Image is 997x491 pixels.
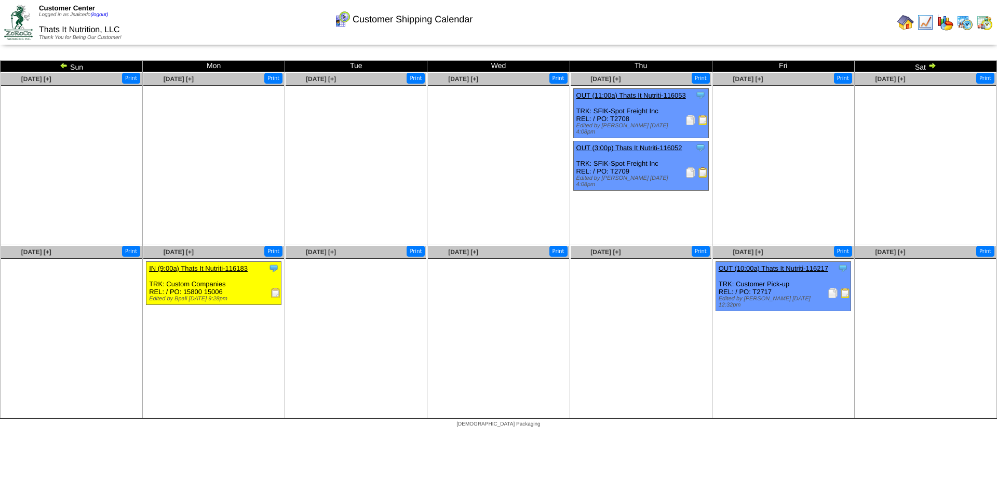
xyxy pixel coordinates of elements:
div: TRK: Customer Pick-up REL: / PO: T2717 [716,262,851,311]
div: Edited by [PERSON_NAME] [DATE] 4:08pm [576,175,708,188]
img: Tooltip [268,263,279,273]
img: Bill of Lading [840,288,851,298]
a: [DATE] [+] [590,248,621,256]
a: [DATE] [+] [733,75,763,83]
button: Print [834,246,852,257]
a: [DATE] [+] [875,75,906,83]
a: [DATE] [+] [21,75,51,83]
img: Packing Slip [685,115,696,125]
a: [DATE] [+] [448,248,478,256]
a: [DATE] [+] [448,75,478,83]
img: Receiving Document [271,288,281,298]
span: Customer Shipping Calendar [353,14,473,25]
td: Fri [712,61,854,72]
div: TRK: SFIK-Spot Freight Inc REL: / PO: T2708 [573,89,708,138]
img: arrowright.gif [928,61,936,70]
td: Tue [285,61,427,72]
button: Print [264,246,282,257]
a: [DATE] [+] [164,75,194,83]
button: Print [976,73,994,84]
td: Thu [570,61,712,72]
a: [DATE] [+] [164,248,194,256]
button: Print [834,73,852,84]
img: calendarprod.gif [956,14,973,31]
a: IN (9:00a) Thats It Nutriti-116183 [149,264,248,272]
td: Wed [427,61,570,72]
td: Sat [854,61,996,72]
img: Tooltip [695,142,706,153]
button: Print [692,73,710,84]
img: calendarinout.gif [976,14,993,31]
span: Thats It Nutrition, LLC [39,25,120,34]
button: Print [407,246,425,257]
a: [DATE] [+] [733,248,763,256]
div: TRK: SFIK-Spot Freight Inc REL: / PO: T2709 [573,141,708,191]
a: [DATE] [+] [21,248,51,256]
button: Print [122,246,140,257]
a: [DATE] [+] [306,248,336,256]
button: Print [407,73,425,84]
button: Print [122,73,140,84]
div: Edited by [PERSON_NAME] [DATE] 12:32pm [719,296,851,308]
img: calendarcustomer.gif [334,11,351,28]
a: OUT (3:00p) Thats It Nutriti-116052 [576,144,682,152]
img: Bill of Lading [698,167,708,178]
img: graph.gif [937,14,953,31]
span: Logged in as Jsalcedo [39,12,108,18]
img: home.gif [897,14,914,31]
button: Print [549,246,568,257]
img: Packing Slip [828,288,838,298]
a: OUT (10:00a) Thats It Nutriti-116217 [719,264,828,272]
td: Mon [143,61,285,72]
a: [DATE] [+] [590,75,621,83]
a: (logout) [90,12,108,18]
img: Bill of Lading [698,115,708,125]
td: Sun [1,61,143,72]
img: ZoRoCo_Logo(Green%26Foil)%20jpg.webp [4,5,33,39]
span: Thank You for Being Our Customer! [39,35,122,41]
a: [DATE] [+] [306,75,336,83]
button: Print [692,246,710,257]
button: Print [976,246,994,257]
a: OUT (11:00a) Thats It Nutriti-116053 [576,91,686,99]
button: Print [549,73,568,84]
button: Print [264,73,282,84]
img: Tooltip [695,90,706,100]
span: [DEMOGRAPHIC_DATA] Packaging [456,421,540,427]
a: [DATE] [+] [875,248,906,256]
span: Customer Center [39,4,95,12]
img: Packing Slip [685,167,696,178]
div: Edited by Bpali [DATE] 9:28pm [149,296,281,302]
img: line_graph.gif [917,14,934,31]
div: TRK: Custom Companies REL: / PO: 15800 15006 [146,262,281,305]
div: Edited by [PERSON_NAME] [DATE] 4:08pm [576,123,708,135]
img: arrowleft.gif [60,61,68,70]
img: Tooltip [838,263,848,273]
